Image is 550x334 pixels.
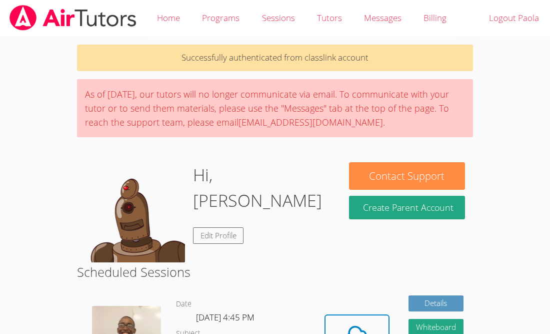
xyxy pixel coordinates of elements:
[193,227,244,244] a: Edit Profile
[349,162,465,190] button: Contact Support
[196,311,254,323] span: [DATE] 4:45 PM
[349,196,465,219] button: Create Parent Account
[193,162,333,213] h1: Hi, [PERSON_NAME]
[77,79,473,137] div: As of [DATE], our tutors will no longer communicate via email. To communicate with your tutor or ...
[364,12,401,24] span: Messages
[77,262,473,281] h2: Scheduled Sessions
[408,295,463,312] a: Details
[8,5,137,31] img: airtutors_banner-c4298cdbf04f3fff15de1276eac7730deb9818008684d7c2e4769d2f7ddbe033.png
[77,45,473,71] p: Successfully authenticated from classlink account
[85,162,185,262] img: default.png
[176,298,191,310] dt: Date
